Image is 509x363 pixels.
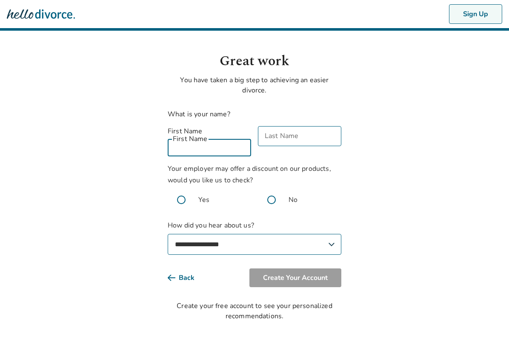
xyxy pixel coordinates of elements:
span: No [289,195,297,205]
label: First Name [168,126,251,136]
iframe: Chat Widget [466,322,509,363]
img: Hello Divorce Logo [7,6,75,23]
div: Create your free account to see your personalized recommendations. [168,301,341,321]
h1: Great work [168,51,341,72]
span: Yes [198,195,209,205]
button: Create Your Account [249,268,341,287]
button: Sign Up [449,4,502,24]
span: Your employer may offer a discount on our products, would you like us to check? [168,164,331,185]
p: You have taken a big step to achieving an easier divorce. [168,75,341,95]
label: What is your name? [168,109,230,119]
select: How did you hear about us? [168,234,341,255]
label: How did you hear about us? [168,220,341,255]
button: Back [168,268,208,287]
